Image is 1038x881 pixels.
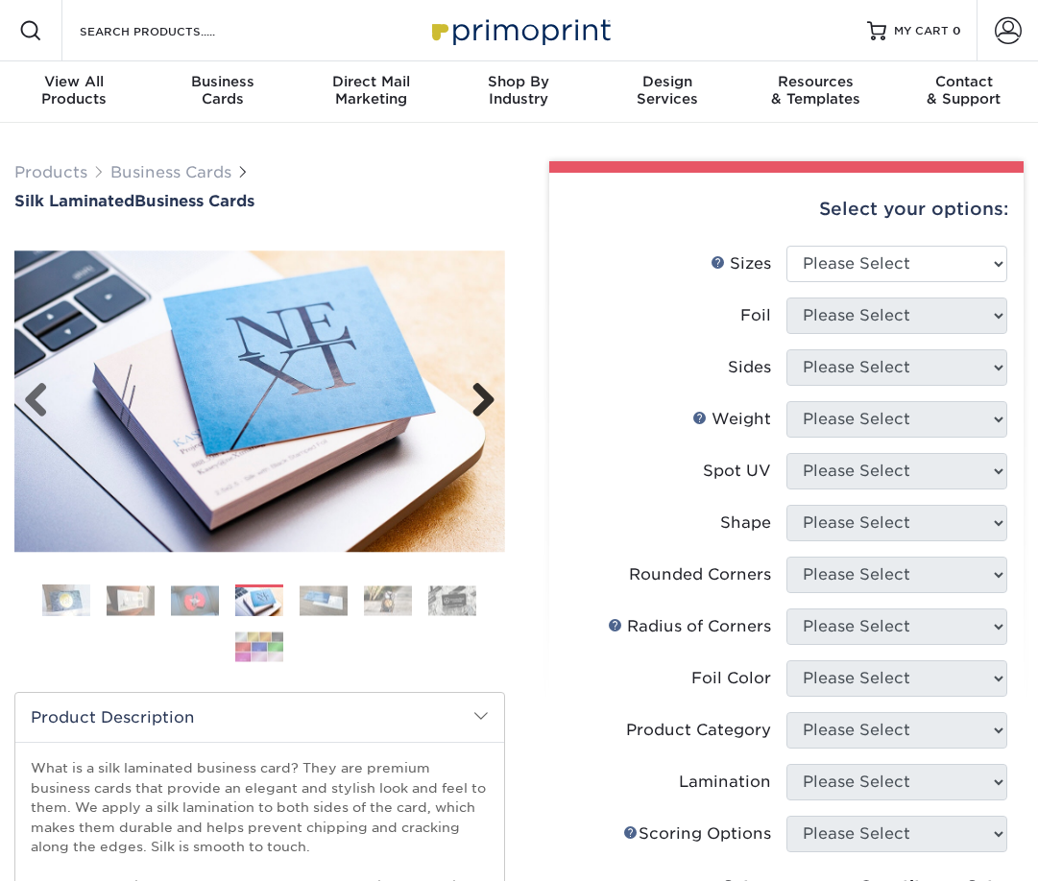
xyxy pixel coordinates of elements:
div: Spot UV [703,460,771,483]
span: Business [148,73,296,90]
span: Silk Laminated [14,192,134,210]
a: Shop ByIndustry [445,61,592,123]
div: Scoring Options [623,822,771,845]
img: Business Cards 02 [107,585,155,615]
div: Rounded Corners [629,563,771,586]
img: Primoprint [423,10,616,51]
div: & Support [890,73,1038,107]
div: Services [593,73,741,107]
div: Lamination [679,771,771,794]
a: Contact& Support [890,61,1038,123]
div: Shape [720,512,771,535]
img: Business Cards 03 [171,585,219,615]
div: Weight [692,408,771,431]
img: Business Cards 05 [300,585,348,615]
a: Products [14,163,87,181]
img: Business Cards 01 [42,577,90,625]
a: Silk LaminatedBusiness Cards [14,192,505,210]
span: 0 [953,24,961,37]
div: Sides [728,356,771,379]
div: Sizes [711,252,771,275]
img: Business Cards 04 [235,587,283,617]
div: Industry [445,73,592,107]
span: MY CART [894,23,949,39]
h2: Product Description [15,693,504,742]
a: DesignServices [593,61,741,123]
div: & Templates [741,73,889,107]
div: Radius of Corners [608,615,771,638]
span: Shop By [445,73,592,90]
span: Contact [890,73,1038,90]
h1: Business Cards [14,192,505,210]
div: Marketing [297,73,445,107]
div: Select your options: [565,173,1009,246]
div: Foil [740,304,771,327]
img: Business Cards 06 [364,585,412,615]
div: Foil Color [691,667,771,690]
img: Business Cards 07 [428,585,476,615]
span: Design [593,73,741,90]
a: Business Cards [110,163,231,181]
a: Resources& Templates [741,61,889,123]
span: Direct Mail [297,73,445,90]
div: Cards [148,73,296,107]
img: Silk Laminated 04 [14,250,505,551]
span: Resources [741,73,889,90]
a: BusinessCards [148,61,296,123]
a: Direct MailMarketing [297,61,445,123]
input: SEARCH PRODUCTS..... [78,19,265,42]
img: Business Cards 08 [235,631,283,661]
div: Product Category [626,719,771,742]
